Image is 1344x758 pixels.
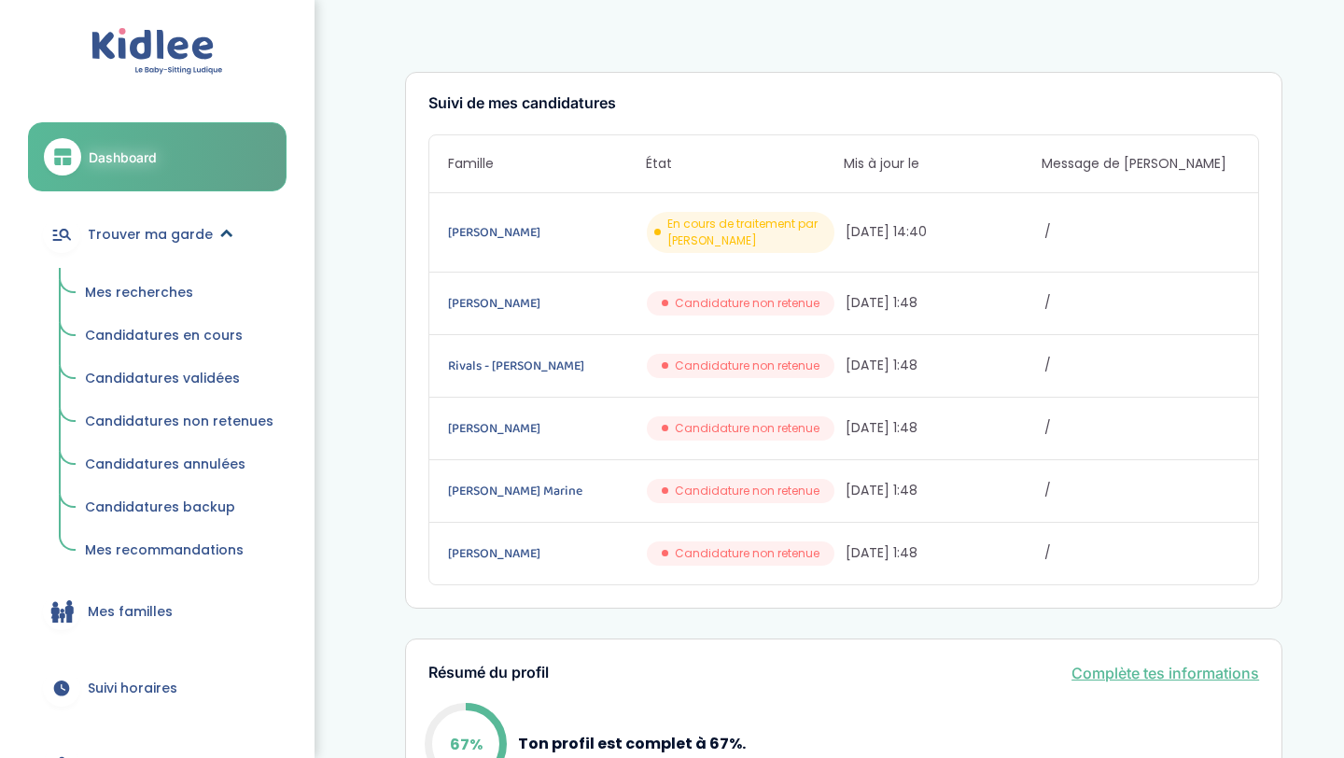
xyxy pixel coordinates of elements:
[85,369,240,387] span: Candidatures validées
[846,418,1041,438] span: [DATE] 1:48
[88,225,213,245] span: Trouver ma garde
[846,543,1041,563] span: [DATE] 1:48
[675,420,819,437] span: Candidature non retenue
[675,483,819,499] span: Candidature non retenue
[1044,293,1239,313] span: /
[28,201,287,268] a: Trouver ma garde
[85,326,243,344] span: Candidatures en cours
[448,293,643,314] a: [PERSON_NAME]
[428,665,549,681] h3: Résumé du profil
[846,293,1041,313] span: [DATE] 1:48
[675,545,819,562] span: Candidature non retenue
[88,602,173,622] span: Mes familles
[844,154,1042,174] span: Mis à jour le
[85,498,235,516] span: Candidatures backup
[1044,222,1239,242] span: /
[91,28,223,76] img: logo.svg
[448,222,643,243] a: [PERSON_NAME]
[675,295,819,312] span: Candidature non retenue
[1044,418,1239,438] span: /
[28,578,287,645] a: Mes familles
[72,361,287,397] a: Candidatures validées
[846,481,1041,500] span: [DATE] 1:48
[667,216,827,249] span: En cours de traitement par [PERSON_NAME]
[1044,481,1239,500] span: /
[72,490,287,526] a: Candidatures backup
[85,283,193,302] span: Mes recherches
[85,455,245,473] span: Candidatures annulées
[85,540,244,559] span: Mes recommandations
[448,154,646,174] span: Famille
[28,654,287,722] a: Suivi horaires
[675,358,819,374] span: Candidature non retenue
[72,404,287,440] a: Candidatures non retenues
[28,122,287,191] a: Dashboard
[72,533,287,568] a: Mes recommandations
[448,481,643,501] a: [PERSON_NAME] Marine
[89,147,157,167] span: Dashboard
[1044,356,1239,375] span: /
[646,154,844,174] span: État
[88,679,177,698] span: Suivi horaires
[518,732,746,755] p: Ton profil est complet à 67%.
[448,543,643,564] a: [PERSON_NAME]
[846,356,1041,375] span: [DATE] 1:48
[85,412,273,430] span: Candidatures non retenues
[72,275,287,311] a: Mes recherches
[1044,543,1239,563] span: /
[448,356,643,376] a: Rivals - [PERSON_NAME]
[1042,154,1239,174] span: Message de [PERSON_NAME]
[448,418,643,439] a: [PERSON_NAME]
[1071,662,1259,684] a: Complète tes informations
[428,95,1259,112] h3: Suivi de mes candidatures
[450,732,483,755] p: 67%
[72,447,287,483] a: Candidatures annulées
[72,318,287,354] a: Candidatures en cours
[846,222,1041,242] span: [DATE] 14:40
